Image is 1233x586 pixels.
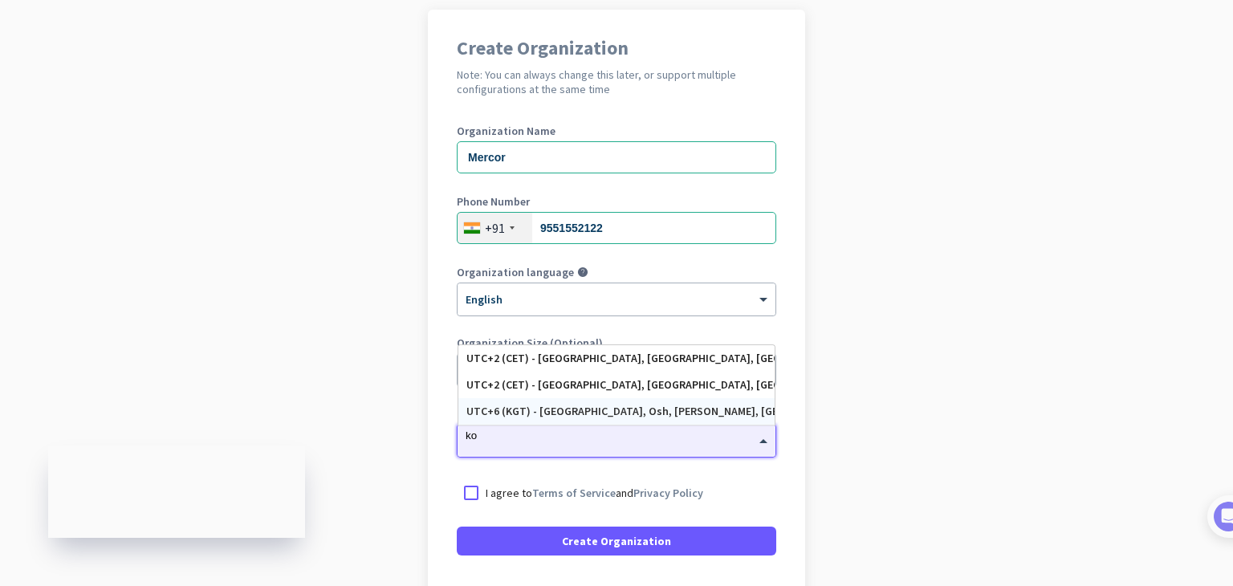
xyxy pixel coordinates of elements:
[458,345,775,425] div: Options List
[486,485,703,501] p: I agree to and
[48,446,305,538] iframe: Insightful Status
[577,267,588,278] i: help
[466,378,767,392] div: UTC+2 (CET) - [GEOGRAPHIC_DATA], [GEOGRAPHIC_DATA], [GEOGRAPHIC_DATA], [GEOGRAPHIC_DATA]
[562,533,671,549] span: Create Organization
[457,337,776,348] label: Organization Size (Optional)
[457,212,776,244] input: 74104 10123
[457,267,574,278] label: Organization language
[457,196,776,207] label: Phone Number
[457,67,776,96] h2: Note: You can always change this later, or support multiple configurations at the same time
[466,352,767,365] div: UTC+2 (CET) - [GEOGRAPHIC_DATA], [GEOGRAPHIC_DATA], [GEOGRAPHIC_DATA], [GEOGRAPHIC_DATA]
[457,39,776,58] h1: Create Organization
[633,486,703,500] a: Privacy Policy
[466,405,767,418] div: UTC+6 (KGT) - [GEOGRAPHIC_DATA], Osh, [PERSON_NAME], [GEOGRAPHIC_DATA]
[485,220,505,236] div: +91
[532,486,616,500] a: Terms of Service
[457,141,776,173] input: What is the name of your organization?
[457,408,776,419] label: Organization Time Zone
[457,527,776,555] button: Create Organization
[457,125,776,136] label: Organization Name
